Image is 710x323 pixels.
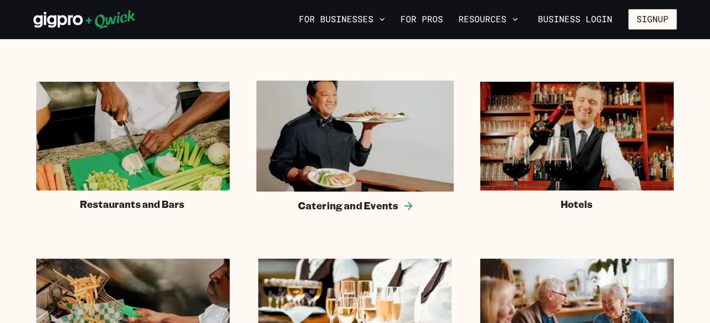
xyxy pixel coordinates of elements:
[256,80,454,211] a: Catering and Events
[397,11,447,28] a: For Pros
[530,9,621,29] a: Business Login
[560,198,592,210] span: Hotels
[298,199,398,212] span: Catering and Events
[80,198,184,210] span: Restaurants and Bars
[36,82,230,210] a: Restaurants and Bars
[628,9,677,29] button: Signup
[480,82,674,191] img: Hotel staff serving at bar
[36,82,230,191] img: Chef in kitchen
[295,11,389,28] button: For Businesses
[480,82,674,210] a: Hotels
[256,80,454,191] img: Catering staff carrying dishes.
[455,11,522,28] button: Resources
